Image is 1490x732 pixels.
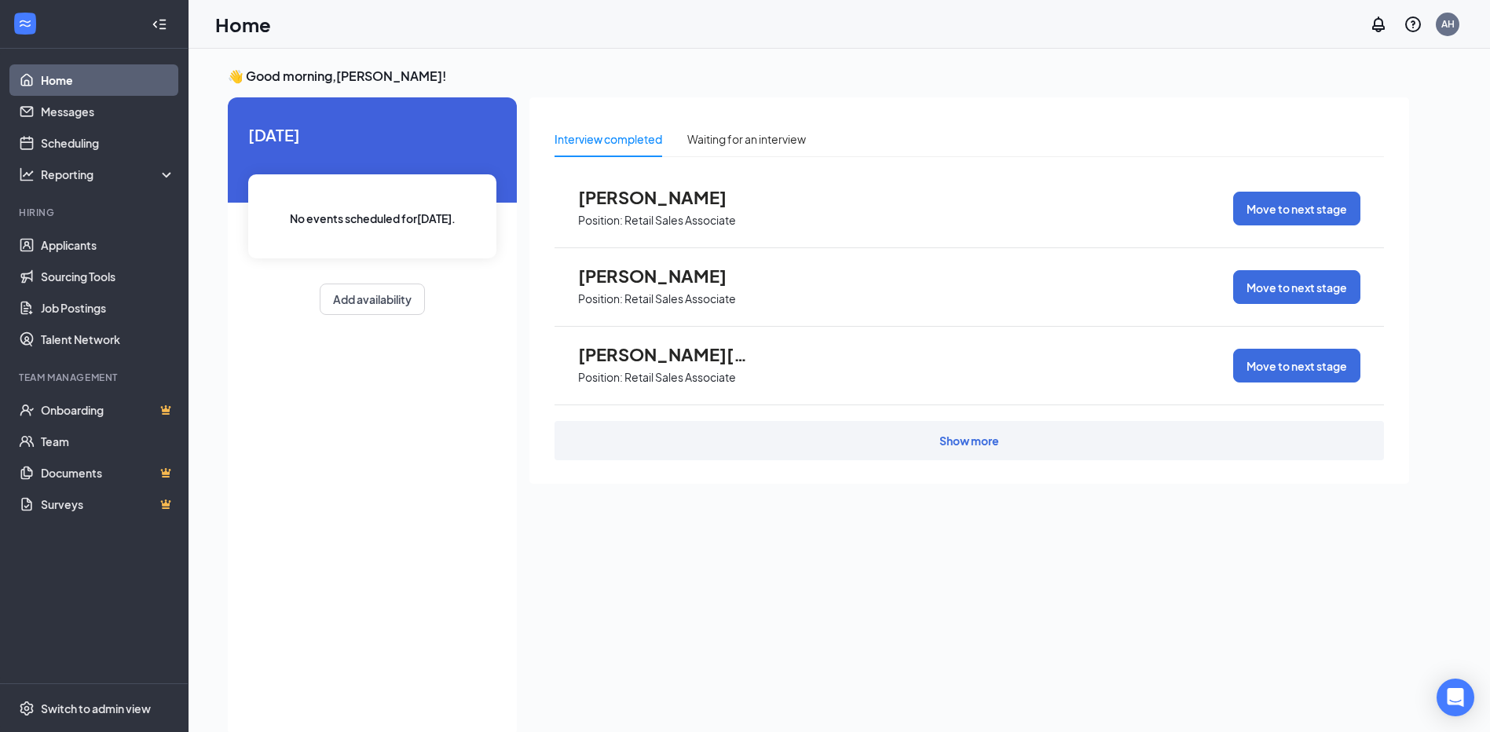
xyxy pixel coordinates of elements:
[624,291,736,306] p: Retail Sales Associate
[1441,17,1455,31] div: AH
[41,489,175,520] a: SurveysCrown
[17,16,33,31] svg: WorkstreamLogo
[624,370,736,385] p: Retail Sales Associate
[41,96,175,127] a: Messages
[41,167,176,182] div: Reporting
[19,206,172,219] div: Hiring
[1437,679,1474,716] div: Open Intercom Messenger
[578,265,751,286] span: [PERSON_NAME]
[215,11,271,38] h1: Home
[41,292,175,324] a: Job Postings
[41,127,175,159] a: Scheduling
[41,324,175,355] a: Talent Network
[1369,15,1388,34] svg: Notifications
[290,210,456,227] span: No events scheduled for [DATE] .
[687,130,806,148] div: Waiting for an interview
[1404,15,1422,34] svg: QuestionInfo
[939,433,999,448] div: Show more
[41,261,175,292] a: Sourcing Tools
[19,701,35,716] svg: Settings
[1233,270,1360,304] button: Move to next stage
[624,213,736,228] p: Retail Sales Associate
[19,371,172,384] div: Team Management
[578,370,623,385] p: Position:
[41,426,175,457] a: Team
[320,284,425,315] button: Add availability
[41,229,175,261] a: Applicants
[1233,192,1360,225] button: Move to next stage
[1233,349,1360,382] button: Move to next stage
[41,394,175,426] a: OnboardingCrown
[41,64,175,96] a: Home
[228,68,1409,85] h3: 👋 Good morning, [PERSON_NAME] !
[578,187,751,207] span: [PERSON_NAME]
[152,16,167,32] svg: Collapse
[578,213,623,228] p: Position:
[248,123,496,147] span: [DATE]
[578,344,751,364] span: [PERSON_NAME][DATE]
[19,167,35,182] svg: Analysis
[41,457,175,489] a: DocumentsCrown
[41,701,151,716] div: Switch to admin view
[555,130,662,148] div: Interview completed
[578,291,623,306] p: Position:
